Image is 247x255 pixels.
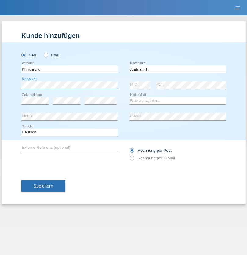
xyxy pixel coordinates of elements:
[44,53,48,57] input: Frau
[21,32,226,39] h1: Kunde hinzufügen
[130,156,134,163] input: Rechnung per E-Mail
[130,148,134,156] input: Rechnung per Post
[232,6,244,9] a: menu
[130,156,175,160] label: Rechnung per E-Mail
[21,53,25,57] input: Herr
[21,180,65,192] button: Speichern
[235,5,241,11] i: menu
[130,148,172,153] label: Rechnung per Post
[34,184,53,188] span: Speichern
[44,53,59,57] label: Frau
[21,53,37,57] label: Herr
